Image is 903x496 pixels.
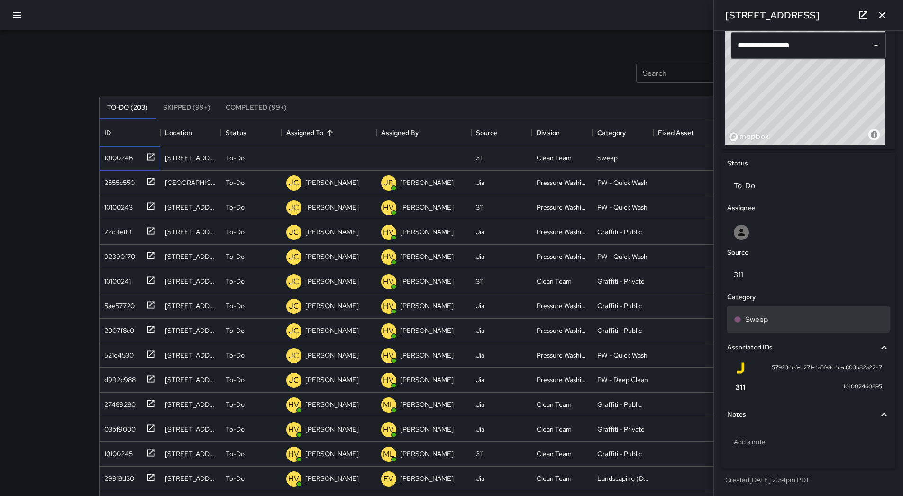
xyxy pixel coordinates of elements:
div: 102 6th Street [165,202,216,212]
p: To-Do [226,227,245,237]
p: JB [383,177,393,189]
div: Pressure Washing [537,301,588,311]
div: 1232 Market Street [165,178,216,187]
div: Assigned To [286,119,323,146]
div: Pressure Washing [537,227,588,237]
div: Division [532,119,593,146]
div: 5ae57720 [100,297,135,311]
p: To-Do [226,400,245,409]
div: Jia [476,474,484,483]
p: [PERSON_NAME] [305,227,359,237]
div: 311 [476,276,483,286]
div: Sweep [597,153,618,163]
div: Pressure Washing [537,178,588,187]
button: Sort [323,126,337,139]
div: Jia [476,252,484,261]
div: Source [476,119,497,146]
div: 934 Market Street [165,474,216,483]
div: 101 8th Street [165,449,216,459]
div: Clean Team [537,474,572,483]
div: Status [226,119,246,146]
p: To-Do [226,276,245,286]
p: [PERSON_NAME] [305,178,359,187]
p: [PERSON_NAME] [305,449,359,459]
div: Location [165,119,192,146]
div: Jia [476,227,484,237]
p: To-Do [226,449,245,459]
p: [PERSON_NAME] [400,375,454,385]
p: EV [383,473,393,485]
p: HV [383,301,394,312]
div: 1286 Mission Street [165,301,216,311]
div: PW - Quick Wash [597,350,648,360]
p: JC [289,350,299,361]
div: Assigned By [376,119,471,146]
div: Graffiti - Public [597,449,642,459]
div: 2555c550 [100,174,135,187]
p: JC [289,325,299,337]
p: [PERSON_NAME] [305,252,359,261]
p: To-Do [226,301,245,311]
p: [PERSON_NAME] [400,178,454,187]
p: [PERSON_NAME] [400,424,454,434]
div: Assigned By [381,119,419,146]
div: Fixed Asset [658,119,694,146]
div: 311 [476,153,483,163]
button: Completed (99+) [218,96,294,119]
div: 10100241 [100,273,131,286]
div: Pressure Washing [537,350,588,360]
p: To-Do [226,474,245,483]
p: HV [383,276,394,287]
div: 993 Mission Street [165,326,216,335]
p: To-Do [226,326,245,335]
p: HV [288,399,299,411]
div: Graffiti - Public [597,400,642,409]
p: [PERSON_NAME] [400,202,454,212]
p: HV [288,473,299,485]
p: JC [289,227,299,238]
div: Pressure Washing [537,326,588,335]
div: 10100246 [100,149,133,163]
p: [PERSON_NAME] [305,301,359,311]
div: Graffiti - Private [597,424,645,434]
button: Skipped (99+) [155,96,218,119]
p: [PERSON_NAME] [305,326,359,335]
p: To-Do [226,424,245,434]
div: 27489280 [100,396,136,409]
div: 521e4530 [100,347,134,360]
p: HV [383,251,394,263]
div: Category [593,119,653,146]
p: [PERSON_NAME] [305,400,359,409]
p: [PERSON_NAME] [400,474,454,483]
p: HV [383,325,394,337]
p: To-Do [226,375,245,385]
div: 460 Natoma Street [165,227,216,237]
div: Clean Team [537,400,572,409]
p: [PERSON_NAME] [400,252,454,261]
div: Location [160,119,221,146]
div: Pressure Washing [537,202,588,212]
p: ML [383,449,394,460]
div: 311 [476,449,483,459]
div: 92390f70 [100,248,135,261]
p: JC [289,251,299,263]
div: Status [221,119,282,146]
div: Source [471,119,532,146]
p: [PERSON_NAME] [400,350,454,360]
div: Assigned To [282,119,376,146]
div: 970 Folsom Street [165,252,216,261]
div: 10100245 [100,445,133,459]
div: Jia [476,400,484,409]
p: HV [383,350,394,361]
p: JC [289,202,299,213]
div: 441 Stevenson Street [165,424,216,434]
div: Graffiti - Private [597,276,645,286]
div: PW - Quick Wash [597,252,648,261]
p: To-Do [226,252,245,261]
div: 66 8th Street [165,400,216,409]
p: JC [289,276,299,287]
p: [PERSON_NAME] [400,276,454,286]
div: PW - Quick Wash [597,178,648,187]
p: HV [288,449,299,460]
p: To-Do [226,153,245,163]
